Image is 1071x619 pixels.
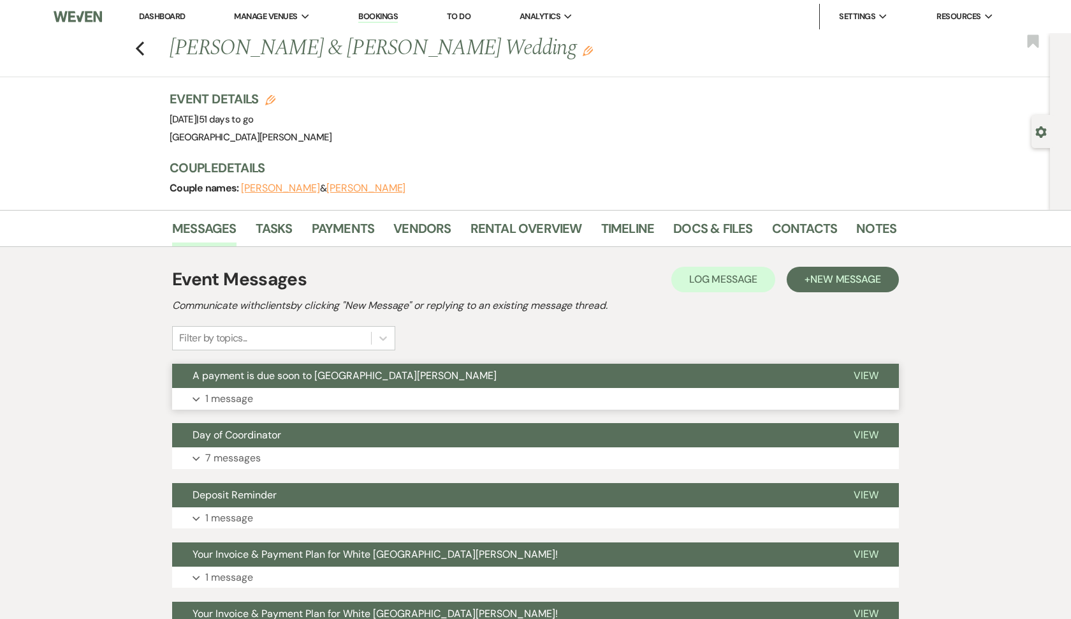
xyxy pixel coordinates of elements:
[810,272,881,286] span: New Message
[839,10,875,23] span: Settings
[205,510,253,526] p: 1 message
[583,45,593,56] button: Edit
[358,11,398,23] a: Bookings
[196,113,253,126] span: |
[256,218,293,246] a: Tasks
[199,113,254,126] span: 51 days to go
[170,113,253,126] span: [DATE]
[673,218,752,246] a: Docs & Files
[854,488,878,502] span: View
[833,542,899,567] button: View
[54,3,102,30] img: Weven Logo
[241,183,320,193] button: [PERSON_NAME]
[833,483,899,507] button: View
[234,10,297,23] span: Manage Venues
[170,131,332,144] span: [GEOGRAPHIC_DATA][PERSON_NAME]
[172,218,237,246] a: Messages
[772,218,838,246] a: Contacts
[170,159,884,177] h3: Couple Details
[787,267,899,292] button: +New Message
[172,567,899,588] button: 1 message
[205,569,253,586] p: 1 message
[172,507,899,529] button: 1 message
[447,11,470,22] a: To Do
[689,272,757,286] span: Log Message
[470,218,582,246] a: Rental Overview
[856,218,896,246] a: Notes
[170,33,741,64] h1: [PERSON_NAME] & [PERSON_NAME] Wedding
[520,10,560,23] span: Analytics
[205,391,253,407] p: 1 message
[671,267,775,292] button: Log Message
[205,450,261,466] p: 7 messages
[312,218,375,246] a: Payments
[170,181,241,195] span: Couple names:
[172,266,307,293] h1: Event Messages
[172,447,899,469] button: 7 messages
[179,331,247,346] div: Filter by topics...
[601,218,655,246] a: Timeline
[241,182,405,195] span: &
[172,542,833,567] button: Your Invoice & Payment Plan for White [GEOGRAPHIC_DATA][PERSON_NAME]!
[139,11,185,22] a: Dashboard
[193,548,558,561] span: Your Invoice & Payment Plan for White [GEOGRAPHIC_DATA][PERSON_NAME]!
[172,388,899,410] button: 1 message
[172,483,833,507] button: Deposit Reminder
[172,298,899,313] h2: Communicate with clients by clicking "New Message" or replying to an existing message thread.
[170,90,332,108] h3: Event Details
[854,428,878,442] span: View
[854,369,878,382] span: View
[833,423,899,447] button: View
[393,218,451,246] a: Vendors
[833,364,899,388] button: View
[172,423,833,447] button: Day of Coordinator
[936,10,980,23] span: Resources
[326,183,405,193] button: [PERSON_NAME]
[854,548,878,561] span: View
[193,428,281,442] span: Day of Coordinator
[193,488,277,502] span: Deposit Reminder
[172,364,833,388] button: A payment is due soon to [GEOGRAPHIC_DATA][PERSON_NAME]
[193,369,497,382] span: A payment is due soon to [GEOGRAPHIC_DATA][PERSON_NAME]
[1035,125,1047,137] button: Open lead details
